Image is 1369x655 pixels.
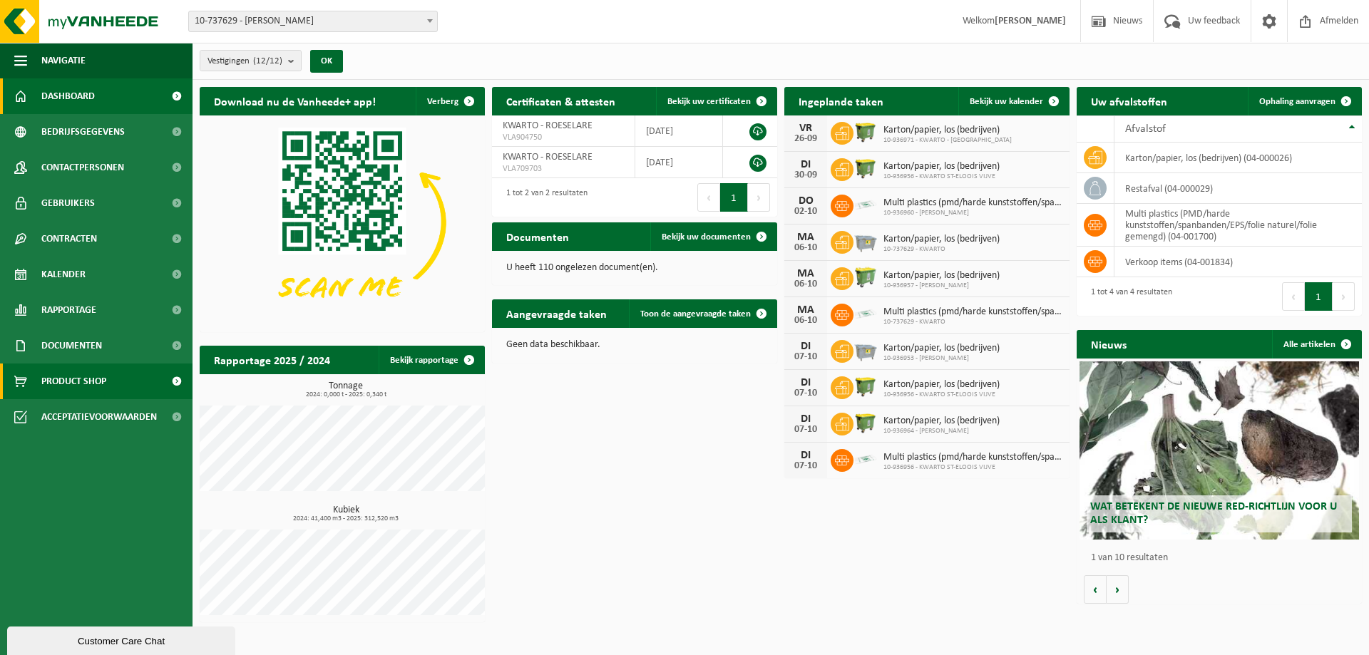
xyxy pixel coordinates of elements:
span: VLA709703 [503,163,624,175]
div: 1 tot 2 van 2 resultaten [499,182,588,213]
img: LP-SK-00500-LPE-16 [853,192,878,217]
div: DI [791,377,820,388]
span: 10-936956 - KWARTO ST-ELOOIS VIJVE [883,391,1000,399]
span: Karton/papier, los (bedrijven) [883,161,1000,172]
div: 06-10 [791,279,820,289]
span: Navigatie [41,43,86,78]
h3: Kubiek [207,505,485,522]
span: Documenten [41,328,102,363]
span: 10-737629 - KWARTO - ROESELARE [189,11,437,31]
button: Previous [697,183,720,212]
a: Bekijk uw documenten [650,222,776,251]
h2: Rapportage 2025 / 2024 [200,346,344,373]
img: WB-1100-HPE-GN-51 [853,120,878,144]
span: 10-936953 - [PERSON_NAME] [883,354,1000,363]
span: 10-936957 - [PERSON_NAME] [883,282,1000,290]
span: Bedrijfsgegevens [41,114,125,150]
div: VR [791,123,820,134]
span: Afvalstof [1125,123,1166,135]
span: Gebruikers [41,185,95,221]
span: Bekijk uw documenten [662,232,751,242]
span: Rapportage [41,292,96,328]
span: Karton/papier, los (bedrijven) [883,270,1000,282]
td: restafval (04-000029) [1114,173,1362,204]
span: 10-737629 - KWARTO [883,245,1000,254]
span: 10-936964 - [PERSON_NAME] [883,427,1000,435]
span: Contactpersonen [41,150,124,185]
span: Acceptatievoorwaarden [41,399,157,435]
span: Bekijk uw certificaten [667,97,751,106]
span: Multi plastics (pmd/harde kunststoffen/spanbanden/eps/folie naturel/folie gemeng... [883,197,1062,209]
span: Multi plastics (pmd/harde kunststoffen/spanbanden/eps/folie naturel/folie gemeng... [883,306,1062,318]
img: WB-1100-HPE-GN-51 [853,374,878,398]
span: Vestigingen [207,51,282,72]
div: DI [791,413,820,425]
span: KWARTO - ROESELARE [503,152,593,163]
img: WB-1100-HPE-GN-50 [853,411,878,435]
span: 10-936956 - KWARTO ST-ELOOIS VIJVE [883,172,1000,181]
button: Vestigingen(12/12) [200,50,302,71]
button: 1 [720,183,748,212]
td: [DATE] [635,147,723,178]
img: LP-SK-00500-LPE-16 [853,447,878,471]
div: 07-10 [791,352,820,362]
img: WB-2500-GAL-GY-01 [853,338,878,362]
span: 10-936960 - [PERSON_NAME] [883,209,1062,217]
div: 07-10 [791,461,820,471]
img: WB-1100-HPE-GN-51 [853,156,878,180]
a: Bekijk uw kalender [958,87,1068,115]
div: MA [791,304,820,316]
div: DO [791,195,820,207]
h3: Tonnage [207,381,485,398]
img: LP-SK-00500-LPE-16 [853,301,878,326]
h2: Uw afvalstoffen [1077,87,1181,115]
h2: Ingeplande taken [784,87,898,115]
span: Toon de aangevraagde taken [640,309,751,319]
div: MA [791,232,820,243]
td: verkoop items (04-001834) [1114,247,1362,277]
p: U heeft 110 ongelezen document(en). [506,263,763,273]
span: Dashboard [41,78,95,114]
img: WB-0660-HPE-GN-51 [853,265,878,289]
span: Karton/papier, los (bedrijven) [883,416,1000,427]
div: 07-10 [791,388,820,398]
a: Bekijk uw certificaten [656,87,776,115]
button: Previous [1282,282,1305,311]
div: 06-10 [791,316,820,326]
a: Bekijk rapportage [379,346,483,374]
div: 02-10 [791,207,820,217]
button: Verberg [416,87,483,115]
span: Karton/papier, los (bedrijven) [883,234,1000,245]
div: DI [791,450,820,461]
span: 2024: 41,400 m3 - 2025: 312,520 m3 [207,515,485,522]
span: Ophaling aanvragen [1259,97,1335,106]
span: 10-737629 - KWARTO - ROESELARE [188,11,438,32]
div: 30-09 [791,170,820,180]
h2: Documenten [492,222,583,250]
button: Next [748,183,770,212]
button: OK [310,50,343,73]
button: Volgende [1107,575,1129,604]
button: 1 [1305,282,1333,311]
span: Karton/papier, los (bedrijven) [883,343,1000,354]
span: 10-936956 - KWARTO ST-ELOOIS VIJVE [883,463,1062,472]
div: 07-10 [791,425,820,435]
span: Contracten [41,221,97,257]
strong: [PERSON_NAME] [995,16,1066,26]
img: WB-2500-GAL-GY-01 [853,229,878,253]
span: 10-936971 - KWARTO - [GEOGRAPHIC_DATA] [883,136,1012,145]
div: 1 tot 4 van 4 resultaten [1084,281,1172,312]
h2: Download nu de Vanheede+ app! [200,87,390,115]
a: Wat betekent de nieuwe RED-richtlijn voor u als klant? [1080,361,1359,540]
count: (12/12) [253,56,282,66]
button: Vorige [1084,575,1107,604]
div: 26-09 [791,134,820,144]
a: Ophaling aanvragen [1248,87,1360,115]
h2: Certificaten & attesten [492,87,630,115]
span: Bekijk uw kalender [970,97,1043,106]
span: 10-737629 - KWARTO [883,318,1062,326]
span: Wat betekent de nieuwe RED-richtlijn voor u als klant? [1090,501,1337,526]
td: karton/papier, los (bedrijven) (04-000026) [1114,143,1362,173]
div: MA [791,268,820,279]
h2: Nieuws [1077,330,1141,358]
